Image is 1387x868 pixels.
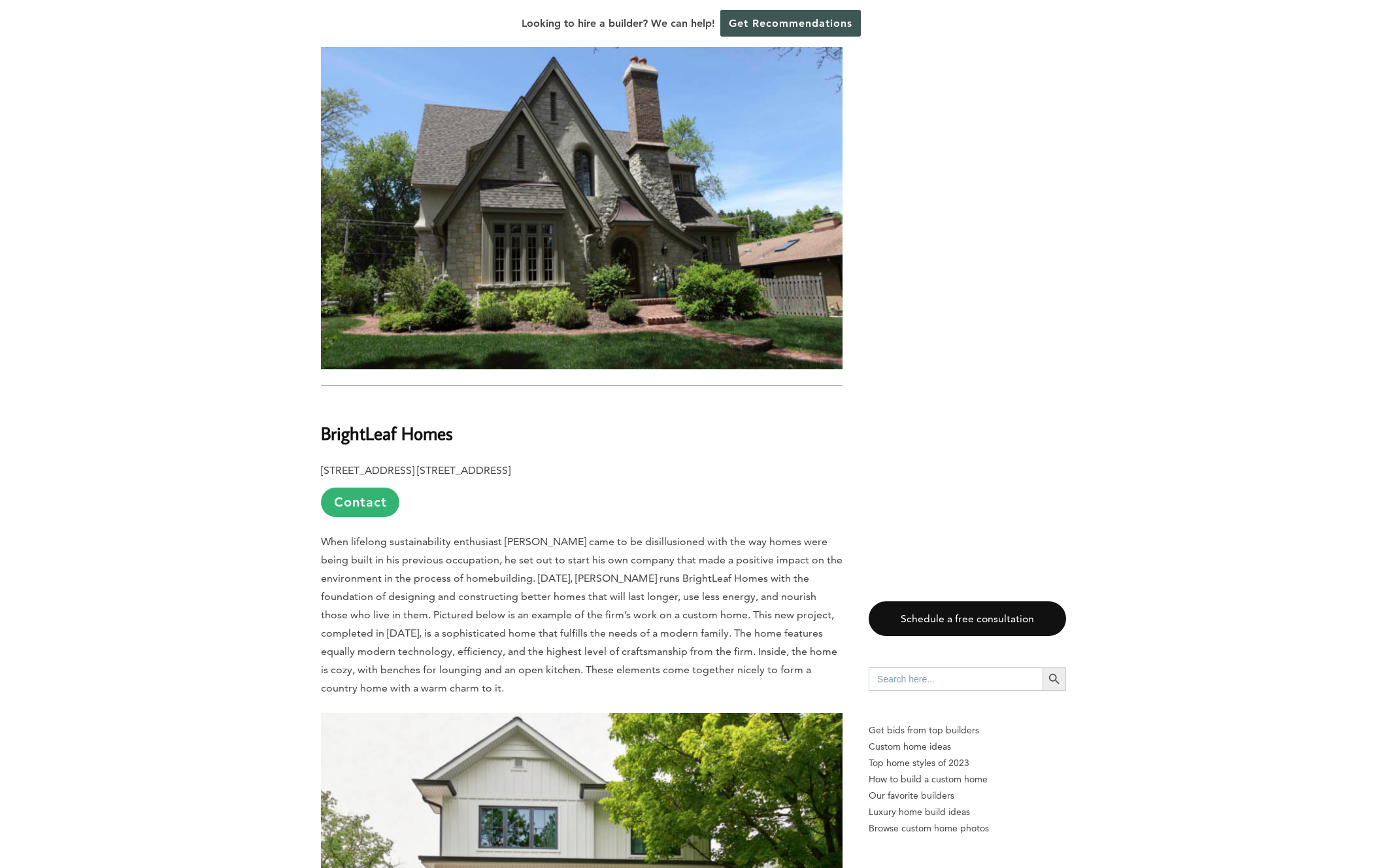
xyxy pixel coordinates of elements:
svg: Search [1047,672,1061,686]
p: Get bids from top builders [869,722,1066,739]
b: BrightLeaf Homes [321,422,453,444]
b: [STREET_ADDRESS] [STREET_ADDRESS] [321,464,510,476]
a: Luxury home build ideas [869,804,1066,820]
input: Search here... [869,667,1043,691]
a: How to build a custom home [869,771,1066,788]
iframe: Drift Widget Chat Controller [1136,774,1371,852]
a: Browse custom home photos [869,820,1066,837]
a: Custom home ideas [869,739,1066,755]
a: Our favorite builders [869,788,1066,804]
a: Contact [321,488,399,517]
a: Schedule a free consultation [869,601,1066,636]
span: When lifelong sustainability enthusiast [PERSON_NAME] came to be disillusioned with the way homes... [321,535,843,694]
a: Get Recommendations [720,10,861,37]
a: Top home styles of 2023 [869,755,1066,771]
